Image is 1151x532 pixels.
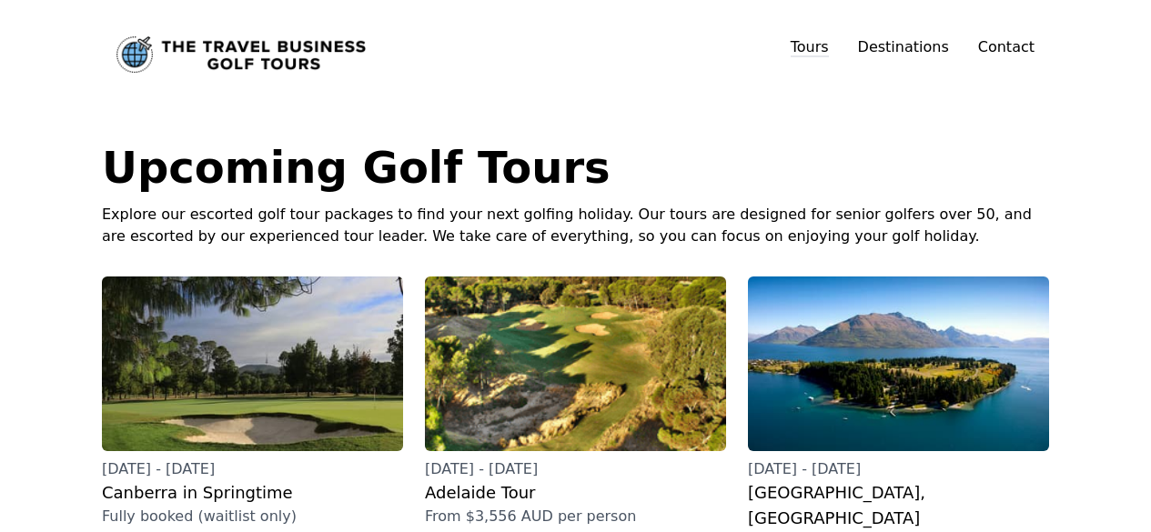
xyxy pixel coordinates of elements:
p: Fully booked (waitlist only) [102,506,403,527]
p: [DATE] - [DATE] [748,458,1049,480]
h3: Adelaide Tour [425,480,726,506]
a: Tours [791,38,829,57]
a: Link to home page [116,36,366,73]
p: Explore our escorted golf tour packages to find your next golfing holiday. Our tours are designed... [102,204,1049,247]
a: Destinations [858,38,949,55]
a: [DATE] - [DATE]Adelaide TourFrom $3,556 AUD per person [425,276,726,527]
p: From $3,556 AUD per person [425,506,726,527]
h1: Upcoming Golf Tours [102,146,1049,189]
a: [DATE] - [DATE]Canberra in SpringtimeFully booked (waitlist only) [102,276,403,527]
p: [DATE] - [DATE] [102,458,403,480]
img: The Travel Business Golf Tours logo [116,36,366,73]
p: [DATE] - [DATE] [425,458,726,480]
h3: [GEOGRAPHIC_DATA], [GEOGRAPHIC_DATA] [748,480,1049,531]
a: Contact [978,36,1035,58]
h3: Canberra in Springtime [102,480,403,506]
